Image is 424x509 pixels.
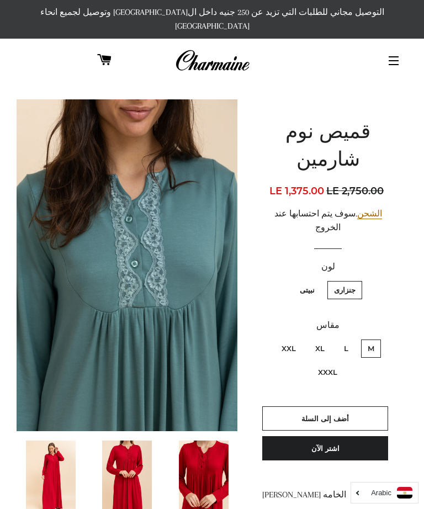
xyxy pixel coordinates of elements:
div: .سوف يتم احتسابها عند الخروج [262,207,393,235]
label: XL [309,340,331,358]
button: اشتر الآن [262,436,388,460]
h1: قميص نوم شارمين [262,119,393,175]
span: LE 2,750.00 [326,183,386,199]
label: M [361,340,381,358]
a: Arabic [357,487,412,499]
label: جنزارى [327,281,362,299]
label: L [337,340,355,358]
i: Arabic [371,489,391,496]
label: مقاس [262,319,393,332]
label: لون [262,260,393,274]
span: LE 1,375.00 [269,185,324,197]
a: الشحن [357,209,382,219]
label: XXL [275,340,303,358]
img: قميص نوم شارمين [17,99,237,431]
span: أضف إلى السلة [301,414,349,423]
label: نبيتى [293,281,321,299]
button: أضف إلى السلة [262,406,388,431]
img: Charmaine Egypt [175,49,250,73]
label: XXXL [311,363,344,381]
